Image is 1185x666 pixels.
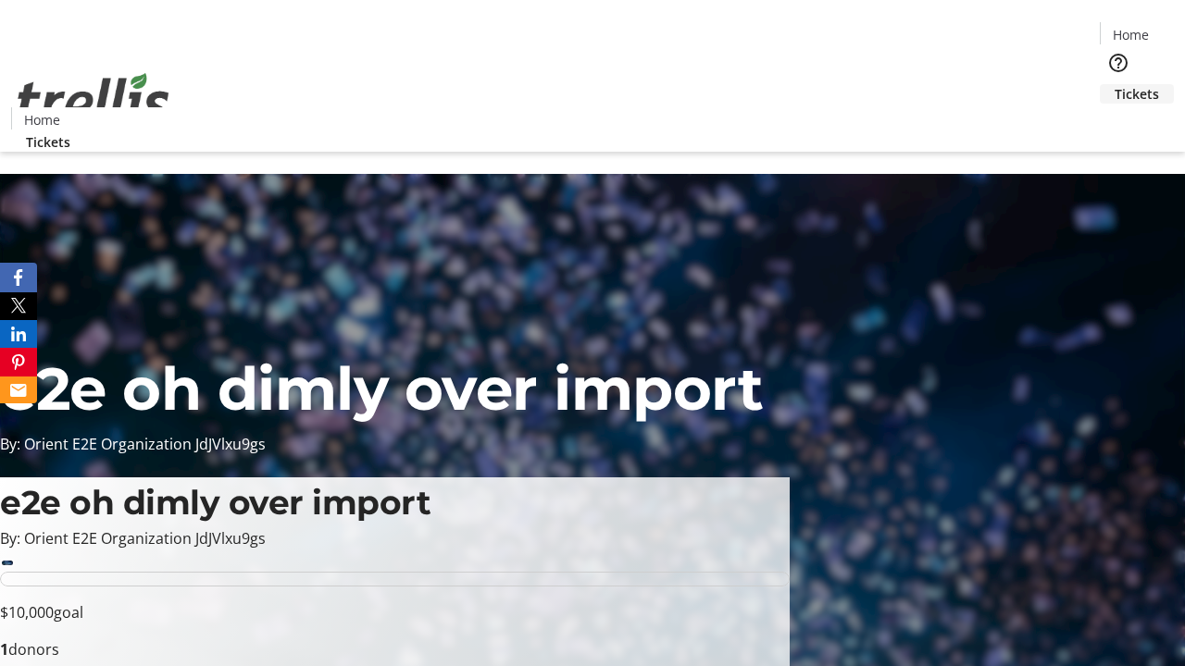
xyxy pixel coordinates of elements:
[1100,104,1137,141] button: Cart
[11,53,176,145] img: Orient E2E Organization JdJVlxu9gs's Logo
[26,132,70,152] span: Tickets
[1100,84,1174,104] a: Tickets
[1101,25,1160,44] a: Home
[1113,25,1149,44] span: Home
[12,110,71,129] a: Home
[1100,44,1137,81] button: Help
[1115,84,1159,104] span: Tickets
[11,132,85,152] a: Tickets
[24,110,60,129] span: Home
